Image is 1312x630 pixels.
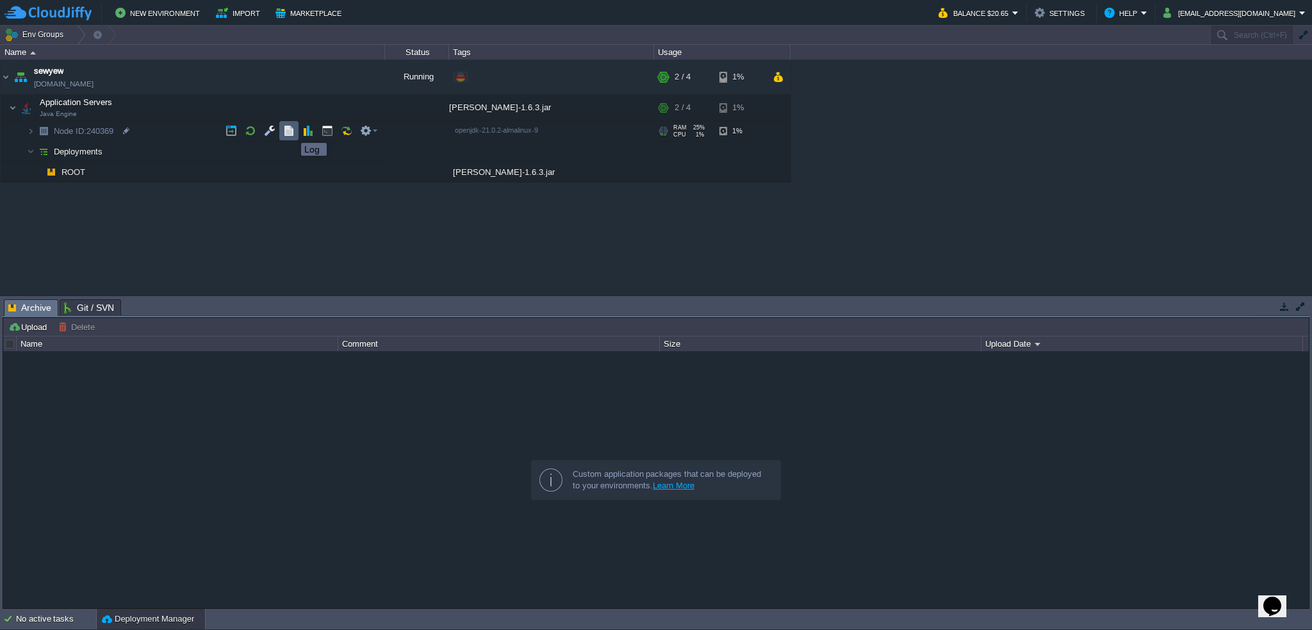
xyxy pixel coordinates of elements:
img: CloudJiffy [4,5,92,21]
img: AMDAwAAAACH5BAEAAAAALAAAAAABAAEAAAICRAEAOw== [35,162,42,182]
a: Node ID:240369 [53,126,115,137]
a: Deployments [53,146,104,157]
div: 1% [719,95,761,120]
span: Git / SVN [64,300,114,315]
div: [PERSON_NAME]-1.6.3.jar [449,162,654,182]
button: Upload [8,321,51,333]
button: [EMAIL_ADDRESS][DOMAIN_NAME] [1163,5,1299,21]
a: Learn More [653,481,694,490]
div: Size [660,336,981,351]
span: Archive [8,300,51,316]
div: [PERSON_NAME]-1.6.3.jar [449,95,654,120]
div: 1% [719,60,761,94]
button: Balance $20.65 [939,5,1012,21]
span: Application Servers [38,97,114,108]
button: Deployment Manager [102,613,194,626]
span: Node ID: [54,126,86,136]
img: AMDAwAAAACH5BAEAAAAALAAAAAABAAEAAAICRAEAOw== [9,95,17,120]
img: AMDAwAAAACH5BAEAAAAALAAAAAABAAEAAAICRAEAOw== [27,142,35,162]
span: 1% [691,131,704,138]
span: Java Engine [40,110,77,118]
img: AMDAwAAAACH5BAEAAAAALAAAAAABAAEAAAICRAEAOw== [35,121,53,141]
span: 240369 [53,126,115,137]
div: Log [304,144,324,154]
div: Running [385,60,449,94]
button: Env Groups [4,26,68,44]
div: Custom application packages that can be deployed to your environments. [573,468,770,492]
div: Upload Date [982,336,1302,351]
a: Application ServersJava Engine [38,97,114,107]
img: AMDAwAAAACH5BAEAAAAALAAAAAABAAEAAAICRAEAOw== [30,51,36,54]
iframe: chat widget [1258,579,1299,617]
div: Status [386,45,448,60]
div: 2 / 4 [675,95,691,120]
div: 2 / 4 [675,60,691,94]
button: Marketplace [275,5,345,21]
img: AMDAwAAAACH5BAEAAAAALAAAAAABAAEAAAICRAEAOw== [42,162,60,182]
div: Comment [339,336,659,351]
div: Name [1,45,384,60]
span: 25% [692,124,705,131]
div: No active tasks [16,609,96,629]
button: New Environment [115,5,204,21]
div: Name [17,336,338,351]
button: Settings [1035,5,1088,21]
img: AMDAwAAAACH5BAEAAAAALAAAAAABAAEAAAICRAEAOw== [12,60,29,94]
div: Usage [655,45,790,60]
img: AMDAwAAAACH5BAEAAAAALAAAAAABAAEAAAICRAEAOw== [27,121,35,141]
button: Delete [58,321,99,333]
button: Import [216,5,264,21]
img: AMDAwAAAACH5BAEAAAAALAAAAAABAAEAAAICRAEAOw== [35,142,53,162]
span: CPU [673,131,686,138]
a: ROOT [60,167,87,178]
a: sewyew [34,65,63,78]
div: Tags [450,45,653,60]
span: openjdk-21.0.2-almalinux-9 [455,126,538,134]
button: Help [1104,5,1141,21]
span: RAM [673,124,687,131]
a: [DOMAIN_NAME] [34,78,94,90]
img: AMDAwAAAACH5BAEAAAAALAAAAAABAAEAAAICRAEAOw== [1,60,11,94]
img: AMDAwAAAACH5BAEAAAAALAAAAAABAAEAAAICRAEAOw== [17,95,35,120]
div: 1% [719,121,761,141]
